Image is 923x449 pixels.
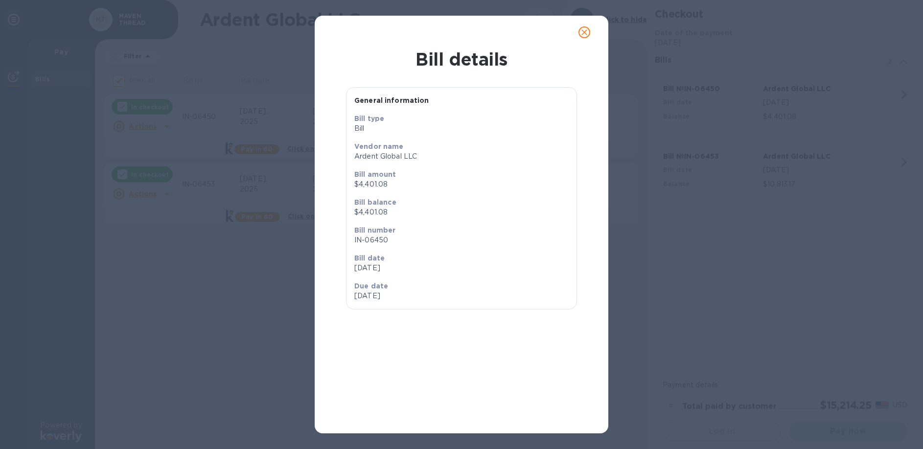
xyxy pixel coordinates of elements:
[354,198,396,206] b: Bill balance
[323,49,600,70] h1: Bill details
[354,282,388,290] b: Due date
[354,96,429,104] b: General information
[354,235,569,245] p: IN-06450
[354,142,404,150] b: Vendor name
[354,207,569,217] p: $4,401.08
[354,179,569,189] p: $4,401.08
[573,21,596,44] button: close
[354,151,569,162] p: Ardent Global LLC
[354,263,569,273] p: [DATE]
[354,115,384,122] b: Bill type
[354,123,569,134] p: Bill
[354,226,396,234] b: Bill number
[354,254,385,262] b: Bill date
[354,291,458,301] p: [DATE]
[354,170,396,178] b: Bill amount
